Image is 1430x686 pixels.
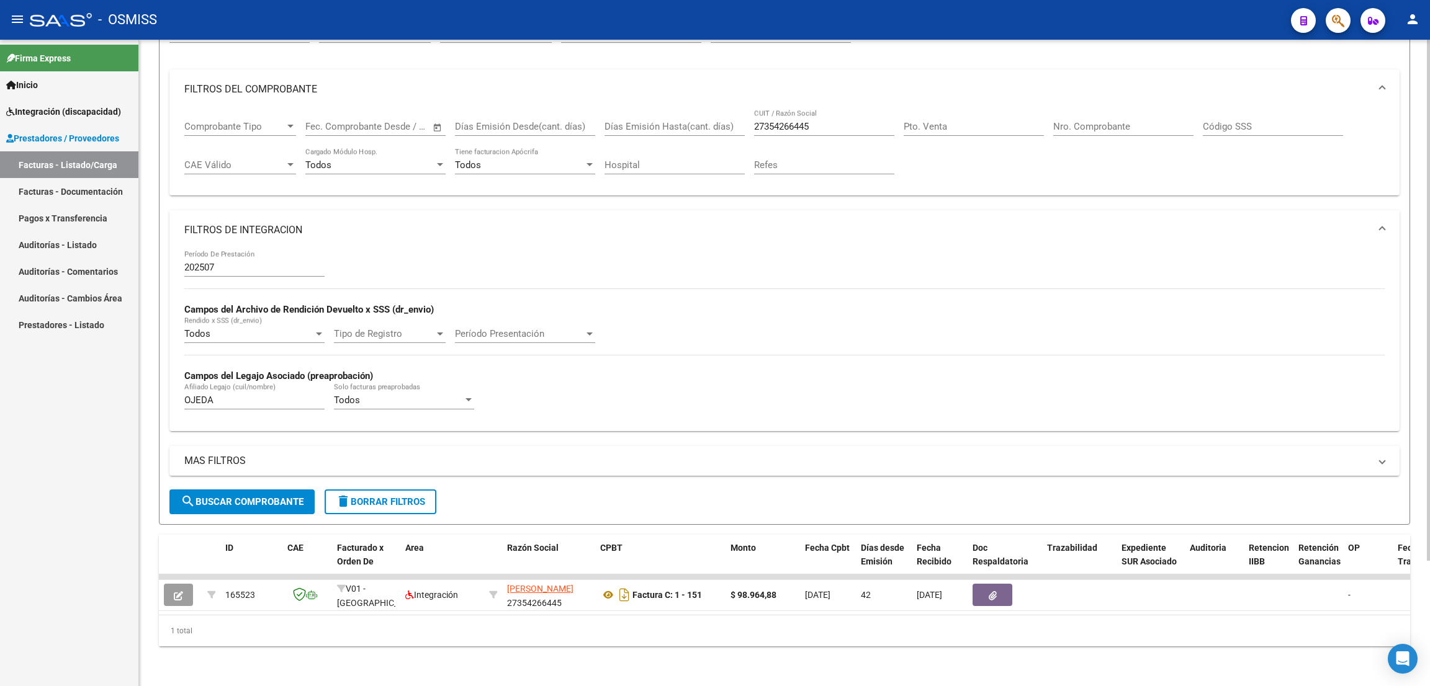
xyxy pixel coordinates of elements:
[1047,543,1097,553] span: Trazabilidad
[169,109,1400,196] div: FILTROS DEL COMPROBANTE
[169,210,1400,250] mat-expansion-panel-header: FILTROS DE INTEGRACION
[184,121,285,132] span: Comprobante Tipo
[184,304,434,315] strong: Campos del Archivo de Rendición Devuelto x SSS (dr_envio)
[912,535,968,589] datatable-header-cell: Fecha Recibido
[305,121,356,132] input: Fecha inicio
[336,494,351,509] mat-icon: delete
[184,370,373,381] strong: Campos del Legajo Asociado (preaprobación)
[861,590,871,600] span: 42
[287,543,304,553] span: CAE
[1190,543,1226,553] span: Auditoria
[1405,12,1420,27] mat-icon: person
[616,585,632,605] i: Descargar documento
[6,105,121,118] span: Integración (discapacidad)
[1249,543,1289,567] span: Retencion IIBB
[405,543,424,553] span: Area
[600,543,623,553] span: CPBT
[1117,535,1185,589] datatable-header-cell: Expediente SUR Asociado
[502,535,595,589] datatable-header-cell: Razón Social
[861,543,904,567] span: Días desde Emisión
[169,446,1400,476] mat-expansion-panel-header: MAS FILTROS
[181,496,304,507] span: Buscar Comprobante
[305,159,331,171] span: Todos
[169,69,1400,109] mat-expansion-panel-header: FILTROS DEL COMPROBANTE
[400,535,484,589] datatable-header-cell: Area
[917,543,951,567] span: Fecha Recibido
[367,121,427,132] input: Fecha fin
[856,535,912,589] datatable-header-cell: Días desde Emisión
[1293,535,1343,589] datatable-header-cell: Retención Ganancias
[1185,535,1244,589] datatable-header-cell: Auditoria
[726,535,800,589] datatable-header-cell: Monto
[1348,590,1351,600] span: -
[334,328,434,339] span: Tipo de Registro
[805,543,850,553] span: Fecha Cpbt
[159,615,1410,646] div: 1 total
[507,584,573,594] span: [PERSON_NAME]
[334,394,360,406] span: Todos
[181,494,196,509] mat-icon: search
[1348,543,1360,553] span: OP
[10,12,25,27] mat-icon: menu
[1388,644,1418,674] div: Open Intercom Messenger
[405,590,458,600] span: Integración
[507,582,590,608] div: 27354266445
[455,328,584,339] span: Período Presentación
[1042,535,1117,589] datatable-header-cell: Trazabilidad
[632,590,702,600] strong: Factura C: 1 - 151
[184,328,210,339] span: Todos
[1343,535,1393,589] datatable-header-cell: OP
[332,535,400,589] datatable-header-cell: Facturado x Orden De
[800,535,856,589] datatable-header-cell: Fecha Cpbt
[6,78,38,92] span: Inicio
[431,120,445,135] button: Open calendar
[1298,543,1341,567] span: Retención Ganancias
[1244,535,1293,589] datatable-header-cell: Retencion IIBB
[917,590,942,600] span: [DATE]
[455,159,481,171] span: Todos
[282,535,332,589] datatable-header-cell: CAE
[98,6,157,33] span: - OSMISS
[184,159,285,171] span: CAE Válido
[6,51,71,65] span: Firma Express
[731,543,756,553] span: Monto
[184,454,1370,468] mat-panel-title: MAS FILTROS
[973,543,1028,567] span: Doc Respaldatoria
[805,590,830,600] span: [DATE]
[225,590,255,600] span: 165523
[968,535,1042,589] datatable-header-cell: Doc Respaldatoria
[184,223,1370,237] mat-panel-title: FILTROS DE INTEGRACION
[225,543,233,553] span: ID
[595,535,726,589] datatable-header-cell: CPBT
[184,82,1370,96] mat-panel-title: FILTROS DEL COMPROBANTE
[507,543,559,553] span: Razón Social
[6,131,119,145] span: Prestadores / Proveedores
[1122,543,1177,567] span: Expediente SUR Asociado
[169,250,1400,430] div: FILTROS DE INTEGRACION
[336,496,425,507] span: Borrar Filtros
[337,543,384,567] span: Facturado x Orden De
[731,590,776,600] strong: $ 98.964,88
[220,535,282,589] datatable-header-cell: ID
[325,489,436,514] button: Borrar Filtros
[169,489,315,514] button: Buscar Comprobante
